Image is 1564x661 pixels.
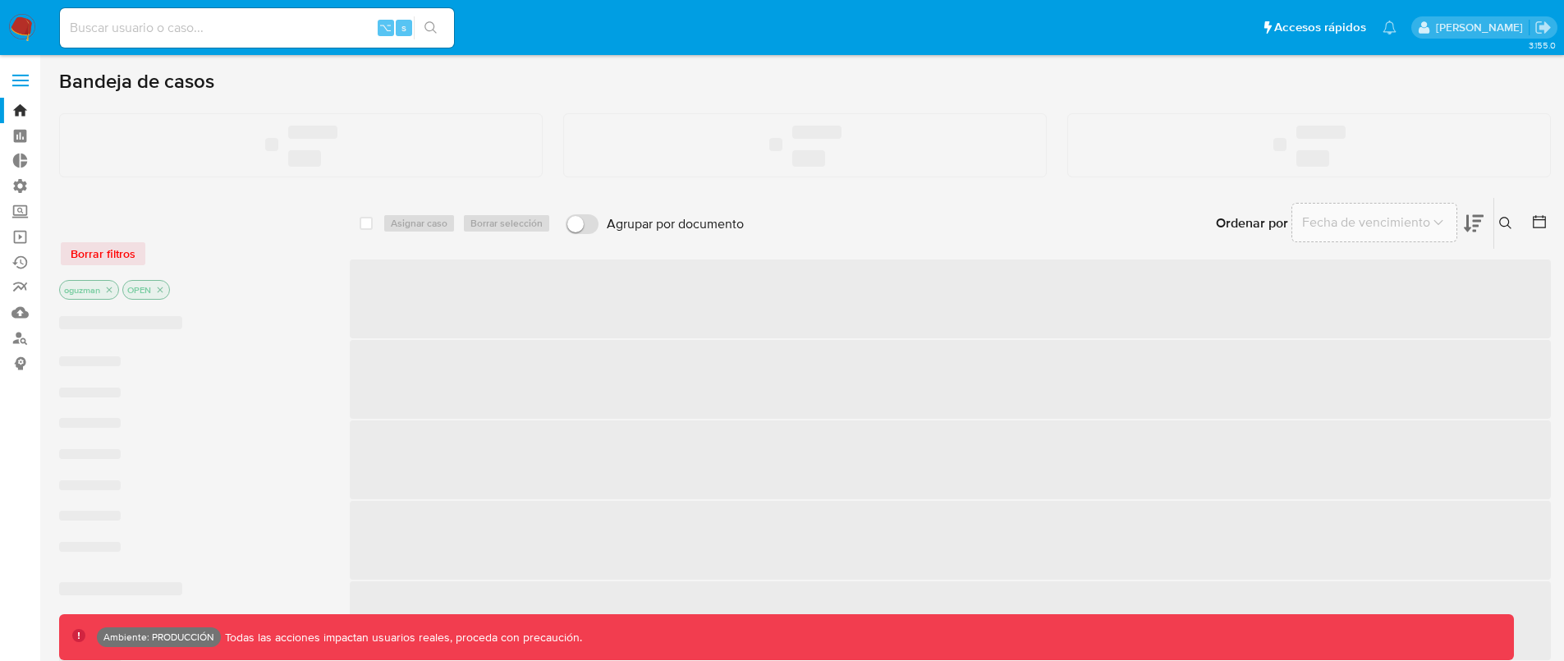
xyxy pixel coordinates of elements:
p: Ambiente: PRODUCCIÓN [103,634,214,640]
span: ⌥ [379,20,392,35]
span: s [401,20,406,35]
input: Buscar usuario o caso... [60,17,454,39]
span: Accesos rápidos [1274,19,1366,36]
button: search-icon [414,16,447,39]
a: Salir [1534,19,1552,36]
p: omar.guzman@mercadolibre.com.co [1436,20,1529,35]
a: Notificaciones [1383,21,1397,34]
p: Todas las acciones impactan usuarios reales, proceda con precaución. [221,630,582,645]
